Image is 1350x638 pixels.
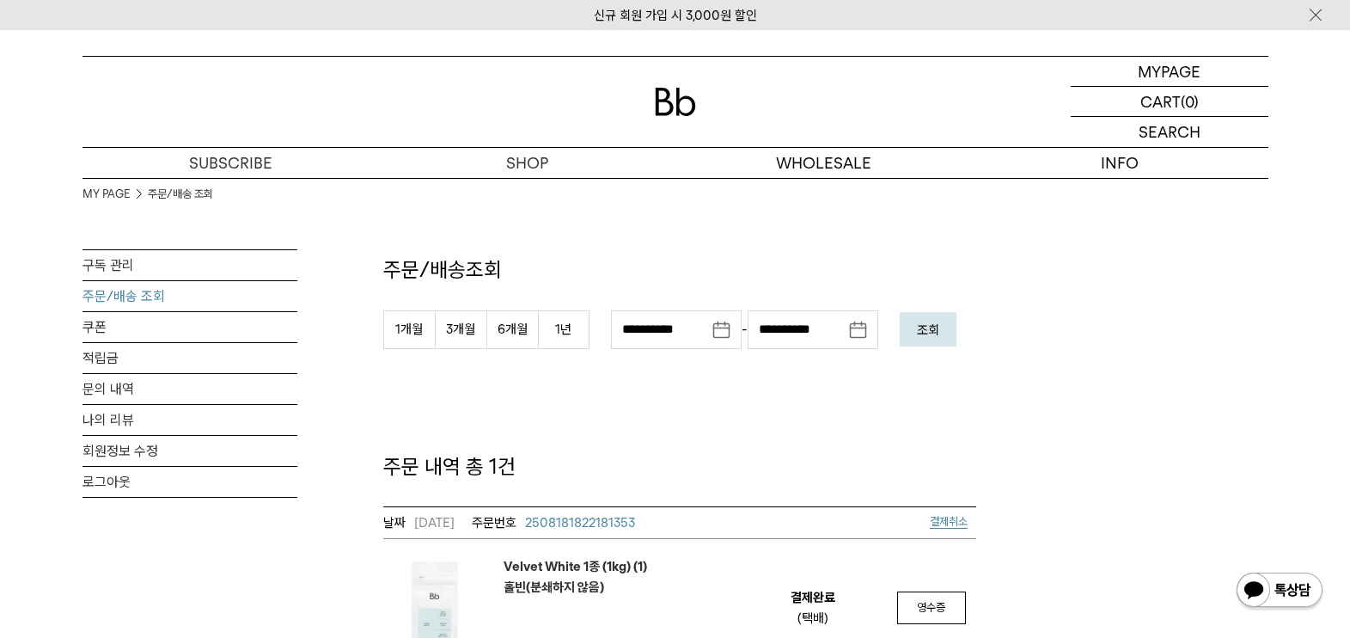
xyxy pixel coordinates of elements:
[594,8,757,23] a: 신규 회원 가입 시 3,000원 할인
[897,592,966,624] a: 영수증
[82,250,297,280] a: 구독 관리
[82,405,297,435] a: 나의 리뷰
[82,436,297,466] a: 회원정보 수정
[379,148,675,178] a: SHOP
[383,310,435,349] button: 1개월
[82,148,379,178] a: SUBSCRIBE
[1235,571,1324,612] img: 카카오톡 채널 1:1 채팅 버튼
[82,186,131,203] a: MY PAGE
[525,515,635,531] span: 2508181822181353
[82,374,297,404] a: 문의 내역
[611,310,878,349] div: -
[148,186,213,203] a: 주문/배송 조회
[504,556,647,598] em: Velvet White 1종 (1kg) (1) 홀빈(분쇄하지 않음)
[435,310,486,349] button: 3개월
[675,148,972,178] p: WHOLESALE
[472,512,635,533] a: 2508181822181353
[1138,57,1200,86] p: MYPAGE
[930,515,968,528] span: 결제취소
[1139,117,1200,147] p: SEARCH
[797,608,828,629] div: (택배)
[655,88,696,116] img: 로고
[1181,87,1199,116] p: (0)
[82,343,297,373] a: 적립금
[1071,87,1268,117] a: CART (0)
[383,512,455,533] em: [DATE]
[383,452,976,482] p: 주문 내역 총 1건
[930,515,968,529] a: 결제취소
[917,601,945,614] span: 영수증
[486,310,538,349] button: 6개월
[82,312,297,342] a: 쿠폰
[82,467,297,497] a: 로그아웃
[504,556,647,598] a: Velvet White 1종 (1kg) (1)홀빈(분쇄하지 않음)
[1140,87,1181,116] p: CART
[82,281,297,311] a: 주문/배송 조회
[383,255,976,285] p: 주문/배송조회
[538,310,589,349] button: 1년
[917,322,939,338] em: 조회
[791,587,835,608] em: 결제완료
[972,148,1268,178] p: INFO
[1071,57,1268,87] a: MYPAGE
[900,312,956,347] button: 조회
